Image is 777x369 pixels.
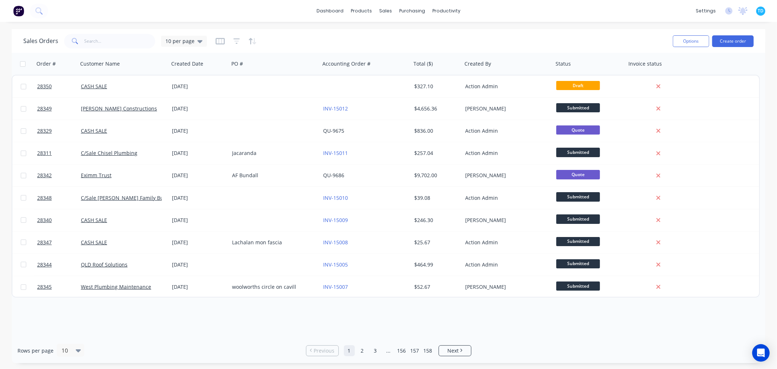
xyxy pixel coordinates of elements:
[172,105,226,112] div: [DATE]
[37,261,52,268] span: 28344
[414,149,457,157] div: $257.04
[414,217,457,224] div: $246.30
[465,105,546,112] div: [PERSON_NAME]
[23,38,58,44] h1: Sales Orders
[232,149,313,157] div: Jacaranda
[465,194,546,202] div: Action Admin
[314,347,334,354] span: Previous
[323,261,348,268] a: INV-15005
[323,283,348,290] a: INV-15007
[752,344,770,362] div: Open Intercom Messenger
[396,5,429,16] div: purchasing
[414,127,457,135] div: $836.00
[323,127,344,134] a: QU-9675
[409,345,420,356] a: Page 157
[306,347,338,354] a: Previous page
[172,194,226,202] div: [DATE]
[81,239,107,246] a: CASH SALE
[465,172,546,179] div: [PERSON_NAME]
[464,60,491,67] div: Created By
[231,60,243,67] div: PO #
[81,105,157,112] a: [PERSON_NAME] Constructions
[414,261,457,268] div: $464.99
[323,149,348,156] a: INV-15011
[383,345,394,356] a: Jump forward
[692,5,719,16] div: settings
[673,35,709,47] button: Options
[414,194,457,202] div: $39.08
[429,5,464,16] div: productivity
[37,209,81,231] a: 28340
[81,83,107,90] a: CASH SALE
[172,283,226,291] div: [DATE]
[232,239,313,246] div: Lachalan mon fascia
[414,105,457,112] div: $4,656.36
[172,217,226,224] div: [DATE]
[347,5,376,16] div: products
[556,214,600,224] span: Submitted
[81,261,127,268] a: QLD Roof Solutions
[172,127,226,135] div: [DATE]
[556,170,600,179] span: Quote
[712,35,754,47] button: Create order
[414,172,457,179] div: $9,702.00
[628,60,662,67] div: Invoice status
[81,217,107,224] a: CASH SALE
[172,172,226,179] div: [DATE]
[36,60,56,67] div: Order #
[165,37,195,45] span: 10 per page
[17,347,54,354] span: Rows per page
[323,239,348,246] a: INV-15008
[81,172,111,179] a: Eximm Trust
[556,103,600,112] span: Submitted
[447,347,459,354] span: Next
[465,149,546,157] div: Action Admin
[323,217,348,224] a: INV-15009
[85,34,156,48] input: Search...
[172,83,226,90] div: [DATE]
[465,261,546,268] div: Action Admin
[322,60,370,67] div: Accounting Order #
[172,239,226,246] div: [DATE]
[172,261,226,268] div: [DATE]
[37,83,52,90] span: 28350
[37,217,52,224] span: 28340
[376,5,396,16] div: sales
[414,283,457,291] div: $52.67
[413,60,433,67] div: Total ($)
[172,149,226,157] div: [DATE]
[396,345,407,356] a: Page 156
[37,232,81,253] a: 28347
[37,239,52,246] span: 28347
[37,187,81,209] a: 28348
[423,345,433,356] a: Page 158
[323,194,348,201] a: INV-15010
[37,98,81,120] a: 28349
[171,60,203,67] div: Created Date
[344,345,355,356] a: Page 1 is your current page
[232,283,313,291] div: woolworths circle on cavill
[439,347,471,354] a: Next page
[758,8,764,14] span: TD
[37,254,81,276] a: 28344
[556,281,600,291] span: Submitted
[556,237,600,246] span: Submitted
[37,149,52,157] span: 28311
[465,217,546,224] div: [PERSON_NAME]
[232,172,313,179] div: AF Bundall
[323,105,348,112] a: INV-15012
[13,5,24,16] img: Factory
[37,105,52,112] span: 28349
[556,81,600,90] span: Draft
[465,127,546,135] div: Action Admin
[37,276,81,298] a: 28345
[303,345,474,356] ul: Pagination
[556,259,600,268] span: Submitted
[37,75,81,97] a: 28350
[465,239,546,246] div: Action Admin
[37,127,52,135] span: 28329
[37,283,52,291] span: 28345
[357,345,368,356] a: Page 2
[465,283,546,291] div: [PERSON_NAME]
[556,192,600,201] span: Submitted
